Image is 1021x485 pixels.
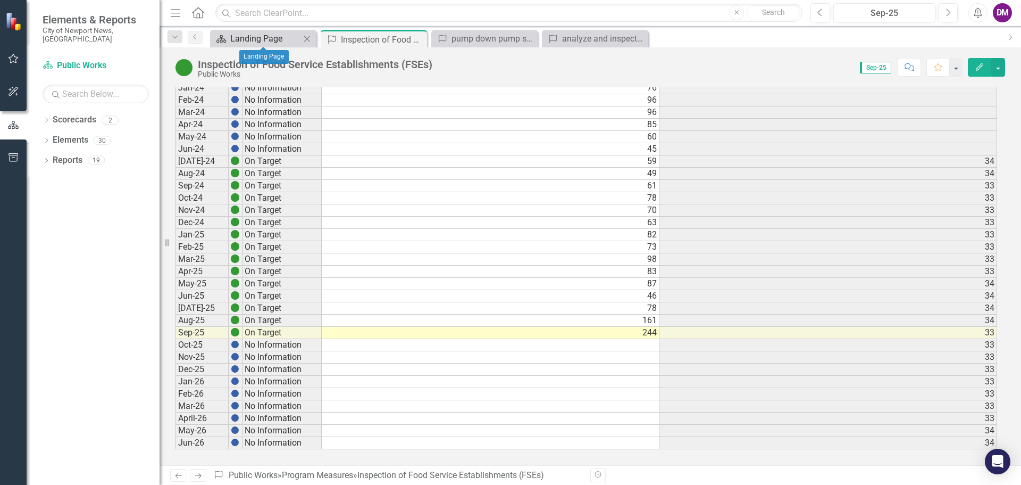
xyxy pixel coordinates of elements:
[322,119,659,131] td: 85
[659,364,997,376] td: 33
[231,303,239,312] img: 6PwNOvwPkPYK2NOI6LoAAAAASUVORK5CYII=
[322,217,659,229] td: 63
[215,4,802,22] input: Search ClearPoint...
[242,94,322,106] td: No Information
[242,143,322,155] td: No Information
[231,157,239,165] img: 6PwNOvwPkPYK2NOI6LoAAAAASUVORK5CYII=
[322,241,659,253] td: 73
[985,449,1010,474] div: Open Intercom Messenger
[231,120,239,128] img: BgCOk07PiH71IgAAAABJRU5ErkJggg==
[341,33,424,46] div: Inspection of Food Service Establishments (FSEs)
[175,168,229,180] td: Aug-24
[175,192,229,204] td: Oct-24
[322,155,659,168] td: 59
[659,204,997,217] td: 33
[231,267,239,275] img: 6PwNOvwPkPYK2NOI6LoAAAAASUVORK5CYII=
[231,291,239,300] img: 6PwNOvwPkPYK2NOI6LoAAAAASUVORK5CYII=
[659,400,997,413] td: 33
[43,85,149,103] input: Search Below...
[242,131,322,143] td: No Information
[322,192,659,204] td: 78
[545,32,646,45] a: analyze and inspect pump stations
[322,180,659,192] td: 61
[231,108,239,116] img: BgCOk07PiH71IgAAAABJRU5ErkJggg==
[659,315,997,327] td: 34
[659,376,997,388] td: 33
[322,94,659,106] td: 96
[242,204,322,217] td: On Target
[175,388,229,400] td: Feb-26
[175,241,229,253] td: Feb-25
[231,316,239,324] img: 6PwNOvwPkPYK2NOI6LoAAAAASUVORK5CYII=
[322,253,659,266] td: 98
[231,83,239,92] img: BgCOk07PiH71IgAAAABJRU5ErkJggg==
[242,82,322,94] td: No Information
[231,169,239,177] img: 6PwNOvwPkPYK2NOI6LoAAAAASUVORK5CYII=
[242,229,322,241] td: On Target
[242,241,322,253] td: On Target
[175,204,229,217] td: Nov-24
[659,217,997,229] td: 33
[659,351,997,364] td: 33
[242,364,322,376] td: No Information
[175,143,229,155] td: Jun-24
[322,82,659,94] td: 76
[231,328,239,336] img: 6PwNOvwPkPYK2NOI6LoAAAAASUVORK5CYII=
[659,168,997,180] td: 34
[242,376,322,388] td: No Information
[242,266,322,278] td: On Target
[43,13,149,26] span: Elements & Reports
[242,192,322,204] td: On Target
[175,413,229,425] td: April-26
[322,229,659,241] td: 82
[88,156,105,165] div: 19
[242,217,322,229] td: On Target
[242,119,322,131] td: No Information
[837,7,932,20] div: Sep-25
[231,242,239,251] img: 6PwNOvwPkPYK2NOI6LoAAAAASUVORK5CYII=
[242,290,322,302] td: On Target
[860,62,891,73] span: Sep-25
[102,116,119,125] div: 2
[231,95,239,104] img: BgCOk07PiH71IgAAAABJRU5ErkJggg==
[231,279,239,287] img: 6PwNOvwPkPYK2NOI6LoAAAAASUVORK5CYII=
[322,290,659,302] td: 46
[242,315,322,327] td: On Target
[562,32,646,45] div: analyze and inspect pump stations
[242,106,322,119] td: No Information
[175,327,229,339] td: Sep-25
[229,470,278,480] a: Public Works
[322,266,659,278] td: 83
[175,229,229,241] td: Jan-25
[53,134,88,146] a: Elements
[231,426,239,434] img: BgCOk07PiH71IgAAAABJRU5ErkJggg==
[993,3,1012,22] button: DM
[230,32,300,45] div: Landing Page
[175,351,229,364] td: Nov-25
[175,131,229,143] td: May-24
[175,155,229,168] td: [DATE]-24
[242,155,322,168] td: On Target
[242,437,322,449] td: No Information
[231,181,239,190] img: 6PwNOvwPkPYK2NOI6LoAAAAASUVORK5CYII=
[322,302,659,315] td: 78
[659,241,997,253] td: 33
[198,59,432,70] div: Inspection of Food Service Establishments (FSEs)
[659,425,997,437] td: 34
[659,192,997,204] td: 33
[231,389,239,398] img: BgCOk07PiH71IgAAAABJRU5ErkJggg==
[659,413,997,425] td: 33
[282,470,353,480] a: Program Measures
[659,266,997,278] td: 33
[175,302,229,315] td: [DATE]-25
[231,132,239,141] img: BgCOk07PiH71IgAAAABJRU5ErkJggg==
[451,32,535,45] div: pump down pump station wet well once per year
[242,168,322,180] td: On Target
[53,114,96,126] a: Scorecards
[242,388,322,400] td: No Information
[231,205,239,214] img: 6PwNOvwPkPYK2NOI6LoAAAAASUVORK5CYII=
[659,278,997,290] td: 34
[175,94,229,106] td: Feb-24
[231,414,239,422] img: BgCOk07PiH71IgAAAABJRU5ErkJggg==
[175,339,229,351] td: Oct-25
